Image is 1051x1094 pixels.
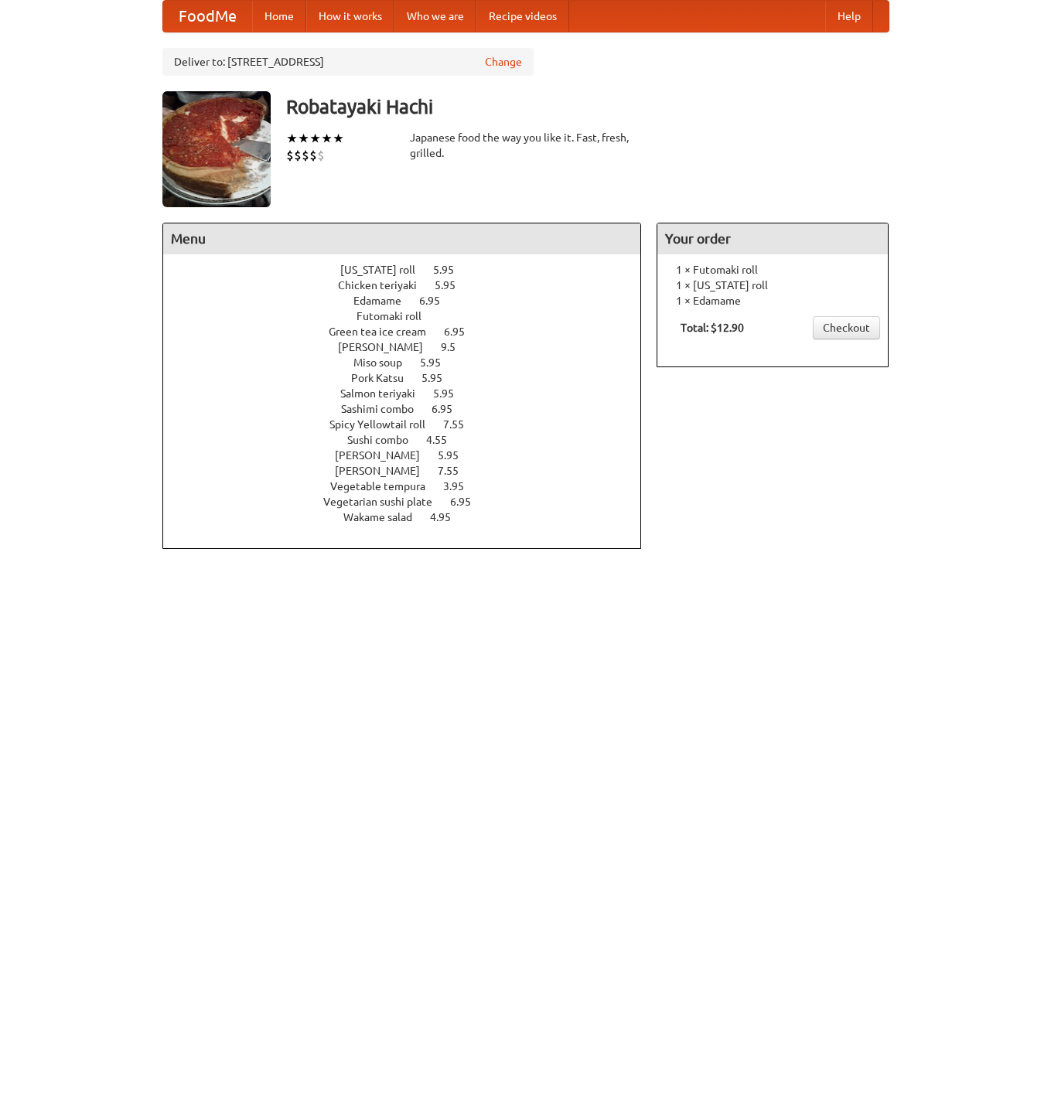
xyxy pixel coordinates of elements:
[351,372,419,384] span: Pork Katsu
[317,147,325,164] li: $
[665,293,880,308] li: 1 × Edamame
[343,511,479,523] a: Wakame salad 4.95
[329,418,441,431] span: Spicy Yellowtail roll
[335,449,487,462] a: [PERSON_NAME] 5.95
[309,130,321,147] li: ★
[665,278,880,293] li: 1 × [US_STATE] roll
[294,147,302,164] li: $
[329,418,493,431] a: Spicy Yellowtail roll 7.55
[450,496,486,508] span: 6.95
[476,1,569,32] a: Recipe videos
[340,387,483,400] a: Salmon teriyaki 5.95
[333,130,344,147] li: ★
[665,262,880,278] li: 1 × Futomaki roll
[353,356,469,369] a: Miso soup 5.95
[338,279,432,291] span: Chicken teriyaki
[341,403,429,415] span: Sashimi combo
[435,279,471,291] span: 5.95
[444,325,480,338] span: 6.95
[353,295,417,307] span: Edamame
[420,356,456,369] span: 5.95
[433,387,469,400] span: 5.95
[335,465,435,477] span: [PERSON_NAME]
[338,279,484,291] a: Chicken teriyaki 5.95
[329,325,493,338] a: Green tea ice cream 6.95
[298,130,309,147] li: ★
[410,130,642,161] div: Japanese food the way you like it. Fast, fresh, grilled.
[432,403,468,415] span: 6.95
[421,372,458,384] span: 5.95
[343,511,428,523] span: Wakame salad
[340,387,431,400] span: Salmon teriyaki
[351,372,471,384] a: Pork Katsu 5.95
[443,418,479,431] span: 7.55
[438,465,474,477] span: 7.55
[335,465,487,477] a: [PERSON_NAME] 7.55
[353,295,469,307] a: Edamame 6.95
[825,1,873,32] a: Help
[162,91,271,207] img: angular.jpg
[347,434,424,446] span: Sushi combo
[323,496,448,508] span: Vegetarian sushi plate
[419,295,456,307] span: 6.95
[430,511,466,523] span: 4.95
[438,449,474,462] span: 5.95
[306,1,394,32] a: How it works
[163,223,641,254] h4: Menu
[341,403,481,415] a: Sashimi combo 6.95
[813,316,880,339] a: Checkout
[338,341,484,353] a: [PERSON_NAME] 9.5
[433,264,469,276] span: 5.95
[309,147,317,164] li: $
[357,310,466,322] a: Futomaki roll
[286,147,294,164] li: $
[338,341,438,353] span: [PERSON_NAME]
[163,1,252,32] a: FoodMe
[347,434,476,446] a: Sushi combo 4.55
[252,1,306,32] a: Home
[657,223,888,254] h4: Your order
[340,264,483,276] a: [US_STATE] roll 5.95
[357,310,437,322] span: Futomaki roll
[485,54,522,70] a: Change
[681,322,744,334] b: Total: $12.90
[286,130,298,147] li: ★
[302,147,309,164] li: $
[321,130,333,147] li: ★
[330,480,441,492] span: Vegetable tempura
[394,1,476,32] a: Who we are
[443,480,479,492] span: 3.95
[353,356,418,369] span: Miso soup
[162,48,534,76] div: Deliver to: [STREET_ADDRESS]
[286,91,889,122] h3: Robatayaki Hachi
[441,341,471,353] span: 9.5
[323,496,500,508] a: Vegetarian sushi plate 6.95
[330,480,493,492] a: Vegetable tempura 3.95
[340,264,431,276] span: [US_STATE] roll
[329,325,442,338] span: Green tea ice cream
[426,434,462,446] span: 4.55
[335,449,435,462] span: [PERSON_NAME]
